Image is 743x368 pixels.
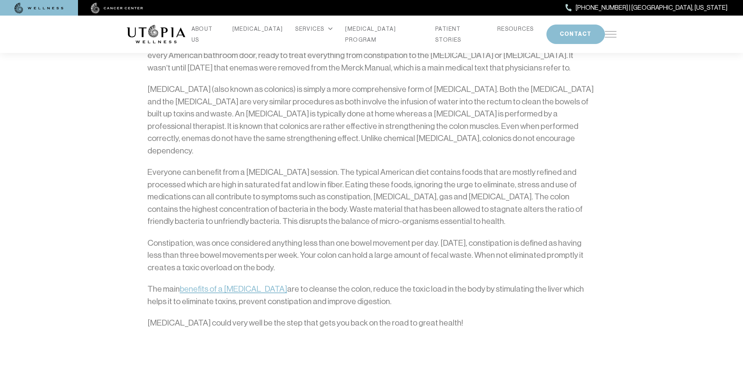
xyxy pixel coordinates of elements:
[497,23,534,34] a: RESOURCES
[576,3,727,13] span: [PHONE_NUMBER] | [GEOGRAPHIC_DATA], [US_STATE]
[147,317,596,329] p: [MEDICAL_DATA] could very well be the step that gets you back on the road to great health!
[180,284,287,294] a: benefits of a [MEDICAL_DATA]
[232,23,283,34] a: [MEDICAL_DATA]
[147,166,596,228] p: Everyone can benefit from a [MEDICAL_DATA] session. The typical American diet contains foods that...
[147,83,596,157] p: [MEDICAL_DATA] (also known as colonics) is simply a more comprehensive form of [MEDICAL_DATA]. Bo...
[192,23,220,45] a: ABOUT US
[566,3,727,13] a: [PHONE_NUMBER] | [GEOGRAPHIC_DATA], [US_STATE]
[295,23,333,34] div: SERVICES
[435,23,485,45] a: PATIENT STORIES
[605,31,617,37] img: icon-hamburger
[14,3,64,14] img: wellness
[546,25,605,44] button: CONTACT
[147,237,596,274] p: Constipation, was once considered anything less than one bowel movement per day. [DATE], constipa...
[127,25,185,44] img: logo
[147,283,596,308] p: The main are to cleanse the colon, reduce the toxic load in the body by stimulating the liver whi...
[91,3,143,14] img: cancer center
[345,23,423,45] a: [MEDICAL_DATA] PROGRAM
